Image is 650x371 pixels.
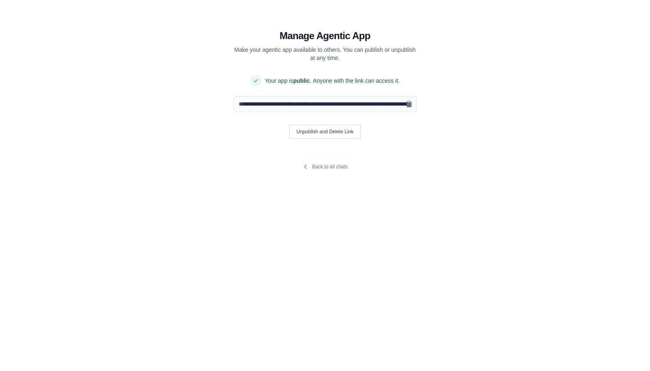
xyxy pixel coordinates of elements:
button: Copy public URL [405,100,413,108]
p: Make your agentic app available to others. You can publish or unpublish at any time. [234,46,416,62]
h1: Manage Agentic App [280,29,370,42]
button: Unpublish and Delete Link [289,125,360,139]
a: Back to all chats [302,163,348,170]
span: Your app is . Anyone with the link can access it. [265,77,400,85]
span: public [293,77,310,84]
